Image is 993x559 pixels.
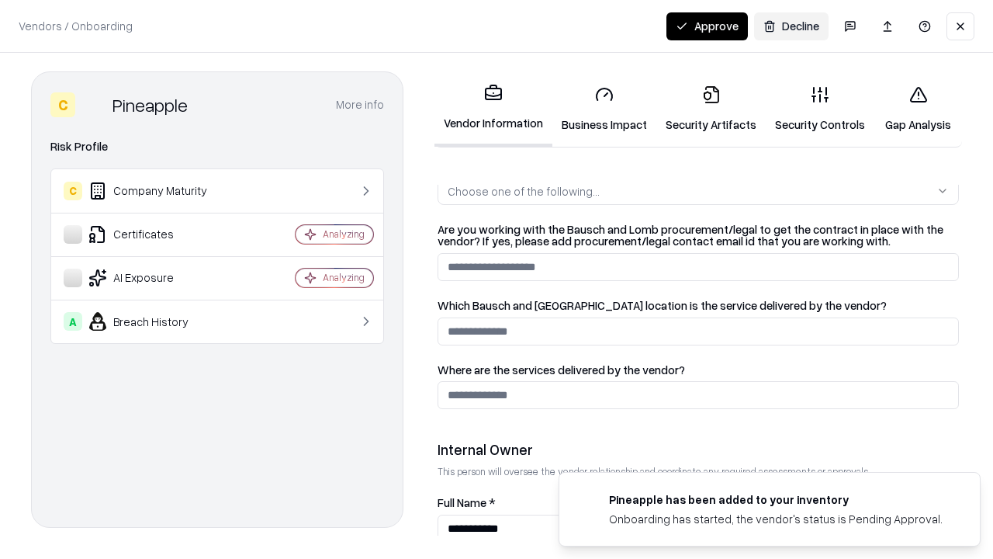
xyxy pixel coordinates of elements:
p: Vendors / Onboarding [19,18,133,34]
button: More info [336,91,384,119]
a: Vendor Information [434,71,552,147]
div: Certificates [64,225,249,244]
a: Business Impact [552,73,656,145]
img: pineappleenergy.com [578,491,597,510]
div: A [64,312,82,331]
div: Pineapple [112,92,188,117]
div: Company Maturity [64,182,249,200]
a: Gap Analysis [874,73,962,145]
button: Approve [666,12,748,40]
label: Are you working with the Bausch and Lomb procurement/legal to get the contract in place with the ... [438,224,959,247]
a: Security Artifacts [656,73,766,145]
p: This person will oversee the vendor relationship and coordinate any required assessments or appro... [438,465,959,478]
a: Security Controls [766,73,874,145]
div: Risk Profile [50,137,384,156]
div: C [50,92,75,117]
img: Pineapple [81,92,106,117]
div: Analyzing [323,227,365,241]
label: Where are the services delivered by the vendor? [438,364,959,376]
label: Full Name * [438,497,959,509]
div: Onboarding has started, the vendor's status is Pending Approval. [609,511,943,527]
div: C [64,182,82,200]
div: Internal Owner [438,440,959,459]
div: Pineapple has been added to your inventory [609,491,943,508]
label: Which Bausch and [GEOGRAPHIC_DATA] location is the service delivered by the vendor? [438,300,959,311]
div: AI Exposure [64,269,249,287]
button: Decline [754,12,829,40]
div: Analyzing [323,271,365,284]
div: Choose one of the following... [448,183,600,200]
button: Choose one of the following... [438,177,959,205]
div: Breach History [64,312,249,331]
